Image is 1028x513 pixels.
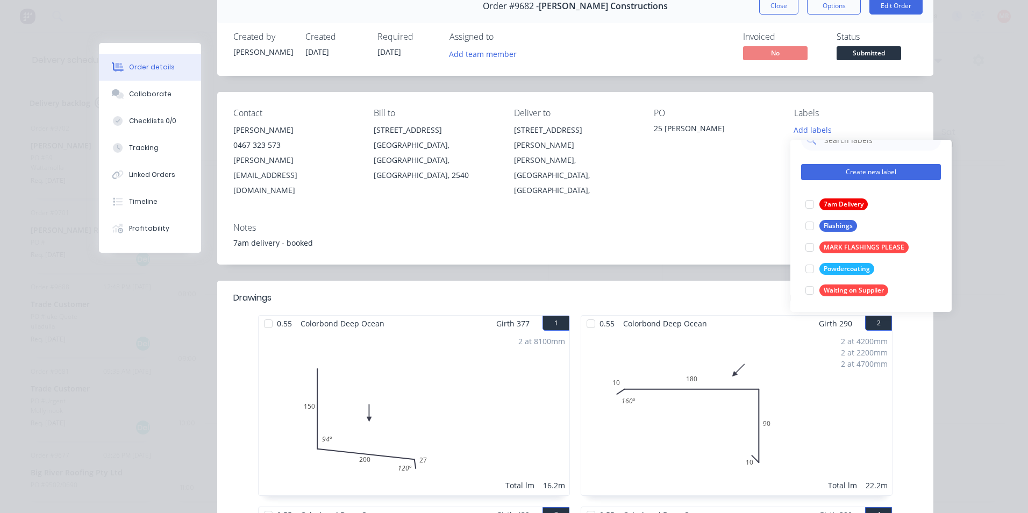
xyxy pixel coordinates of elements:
div: 2 at 4200mm [841,336,888,347]
button: Add labels [788,123,838,137]
div: Contact [233,108,356,118]
button: 2 [865,316,892,331]
div: Deliver to [514,108,637,118]
div: Labels [794,108,917,118]
button: 1 [542,316,569,331]
div: [STREET_ADDRESS][GEOGRAPHIC_DATA], [GEOGRAPHIC_DATA], [GEOGRAPHIC_DATA], 2540 [374,123,497,183]
button: Order details [99,54,201,81]
div: [PERSON_NAME] [233,46,292,58]
div: Tracking [129,143,159,153]
div: Created [305,32,365,42]
div: Flashings [819,220,857,232]
button: Tracking [99,134,201,161]
div: Notes [233,223,917,233]
div: Powdercoating [819,263,874,275]
span: No [743,46,808,60]
button: Checklists 0/0 [99,108,201,134]
div: 22.2m [866,480,888,491]
div: 16.2m [543,480,565,491]
div: 01502002794º120º2 at 8100mmTotal lm16.2m [259,331,569,495]
div: [STREET_ADDRESS][PERSON_NAME] [514,123,637,153]
span: [DATE] [377,47,401,57]
button: Collaborate [99,81,201,108]
button: Powdercoating [801,261,879,276]
span: [DATE] [305,47,329,57]
div: Assigned to [449,32,557,42]
div: 7am delivery - booked [233,237,917,248]
button: Timeline [99,188,201,215]
span: 0.55 [273,316,296,331]
div: [GEOGRAPHIC_DATA], [GEOGRAPHIC_DATA], [GEOGRAPHIC_DATA], 2540 [374,138,497,183]
div: PO [654,108,777,118]
span: Colorbond Deep Ocean [619,316,711,331]
div: 2 at 4700mm [841,358,888,369]
div: 2 at 2200mm [841,347,888,358]
button: Add team member [444,46,523,61]
div: 0101809010160º2 at 4200mm2 at 2200mm2 at 4700mmTotal lm22.2m [581,331,892,495]
button: MARK FLASHINGS PLEASE [801,240,913,255]
div: Invoiced [743,32,824,42]
button: Profitability [99,215,201,242]
input: Search labels [823,129,936,151]
button: Linked Orders [99,161,201,188]
div: Total lm [505,480,534,491]
span: 0.55 [595,316,619,331]
button: Waiting on Supplier [801,283,893,298]
div: Collaborate [129,89,172,99]
span: Girth 290 [819,316,852,331]
div: 2 at 8100mm [518,336,565,347]
div: Created by [233,32,292,42]
div: Order details [129,62,175,72]
span: Girth 377 [496,316,530,331]
div: MARK FLASHINGS PLEASE [819,241,909,253]
span: Submitted [837,46,901,60]
div: [PERSON_NAME]0467 323 573[PERSON_NAME][EMAIL_ADDRESS][DOMAIN_NAME] [233,123,356,198]
button: Flashings [801,218,861,233]
div: 0467 323 573 [233,138,356,153]
div: 25 [PERSON_NAME] [654,123,777,138]
div: Profitability [129,224,169,233]
div: Checklists 0/0 [129,116,176,126]
div: 7am Delivery [819,198,868,210]
div: [STREET_ADDRESS][PERSON_NAME][PERSON_NAME], [GEOGRAPHIC_DATA], [GEOGRAPHIC_DATA], [514,123,637,198]
button: Add team member [449,46,523,61]
div: Total lm [828,480,857,491]
div: [PERSON_NAME] [233,123,356,138]
div: Status [837,32,917,42]
div: Required [377,32,437,42]
div: [PERSON_NAME], [GEOGRAPHIC_DATA], [GEOGRAPHIC_DATA], [514,153,637,198]
div: Linked Orders [129,170,175,180]
div: [PERSON_NAME][EMAIL_ADDRESS][DOMAIN_NAME] [233,153,356,198]
span: Colorbond Deep Ocean [296,316,389,331]
div: [STREET_ADDRESS] [374,123,497,138]
div: Waiting on Supplier [819,284,888,296]
button: Create new label [801,164,941,180]
div: Drawings [233,291,272,304]
div: Timeline [129,197,158,206]
span: Order #9682 - [483,1,539,11]
button: Submitted [837,46,901,62]
div: Bill to [374,108,497,118]
button: 7am Delivery [801,197,872,212]
span: [PERSON_NAME] Constructions [539,1,668,11]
